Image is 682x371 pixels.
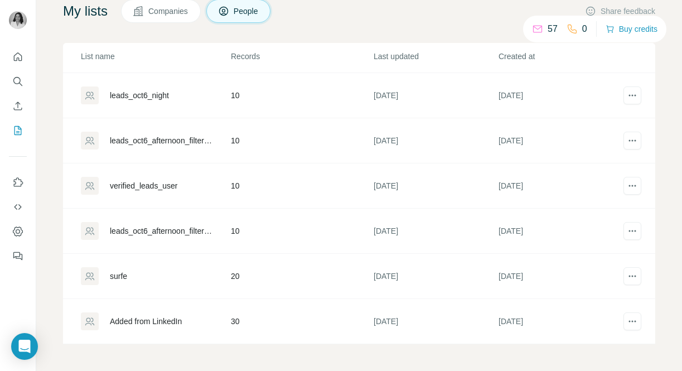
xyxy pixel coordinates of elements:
[498,299,623,344] td: [DATE]
[373,299,498,344] td: [DATE]
[9,96,27,116] button: Enrich CSV
[234,6,259,17] span: People
[110,271,127,282] div: surfe
[63,2,108,20] h4: My lists
[9,121,27,141] button: My lists
[230,209,373,254] td: 10
[9,172,27,192] button: Use Surfe on LinkedIn
[373,163,498,209] td: [DATE]
[623,177,641,195] button: actions
[230,163,373,209] td: 10
[498,209,623,254] td: [DATE]
[606,21,657,37] button: Buy credits
[498,254,623,299] td: [DATE]
[148,6,189,17] span: Companies
[9,47,27,67] button: Quick start
[230,299,373,344] td: 30
[373,73,498,118] td: [DATE]
[11,333,38,360] div: Open Intercom Messenger
[9,246,27,266] button: Feedback
[623,86,641,104] button: actions
[585,6,655,17] button: Share feedback
[110,180,177,191] div: verified_leads_user
[498,73,623,118] td: [DATE]
[9,197,27,217] button: Use Surfe API
[9,71,27,91] button: Search
[110,135,212,146] div: leads_oct6_afternoon_filtered
[623,267,641,285] button: actions
[582,22,587,36] p: 0
[499,51,622,62] p: Created at
[110,225,212,237] div: leads_oct6_afternoon_filtered
[9,11,27,29] img: Avatar
[81,51,230,62] p: List name
[110,316,182,327] div: Added from LinkedIn
[9,221,27,242] button: Dashboard
[230,254,373,299] td: 20
[374,51,497,62] p: Last updated
[230,118,373,163] td: 10
[548,22,558,36] p: 57
[373,254,498,299] td: [DATE]
[498,163,623,209] td: [DATE]
[230,73,373,118] td: 10
[623,312,641,330] button: actions
[231,51,373,62] p: Records
[110,90,169,101] div: leads_oct6_night
[623,132,641,150] button: actions
[373,209,498,254] td: [DATE]
[498,118,623,163] td: [DATE]
[623,222,641,240] button: actions
[373,118,498,163] td: [DATE]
